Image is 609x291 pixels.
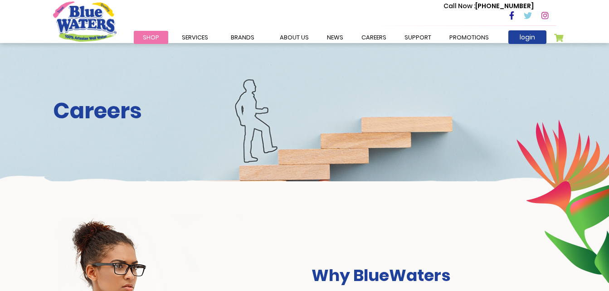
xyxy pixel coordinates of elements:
[508,30,546,44] a: login
[231,33,254,42] span: Brands
[352,31,395,44] a: careers
[53,1,117,41] a: store logo
[395,31,440,44] a: support
[516,119,609,283] img: career-intro-leaves.png
[53,98,556,124] h2: Careers
[443,1,534,11] p: [PHONE_NUMBER]
[143,33,159,42] span: Shop
[182,33,208,42] span: Services
[312,266,556,285] h3: Why BlueWaters
[318,31,352,44] a: News
[440,31,498,44] a: Promotions
[443,1,475,10] span: Call Now :
[271,31,318,44] a: about us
